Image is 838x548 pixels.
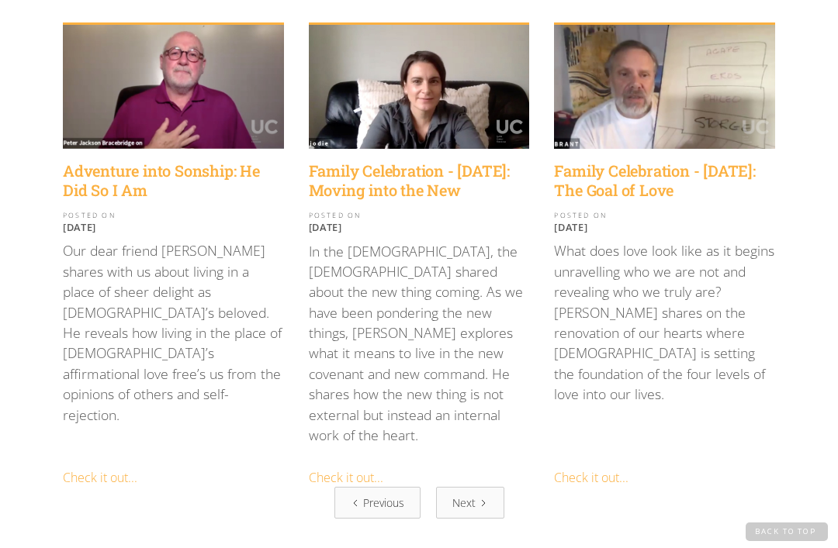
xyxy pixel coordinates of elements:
[63,221,284,233] p: [DATE]
[363,495,404,511] div: Previous
[63,25,284,149] img: Adventure into Sonship: He Did So I Am
[309,25,530,149] img: Family Celebration - November 8 2020: Moving into the New
[554,161,775,200] a: Family Celebration - [DATE]: The Goal of Love
[309,161,530,200] a: Family Celebration - [DATE]: Moving into the New
[554,469,628,486] a: Check it out...
[63,487,775,519] div: List
[309,241,530,446] p: In the [DEMOGRAPHIC_DATA], the [DEMOGRAPHIC_DATA] shared about the new thing coming. As we have b...
[554,212,775,219] div: POSTED ON
[334,487,421,519] a: Previous Page
[63,161,284,200] a: Adventure into Sonship: He Did So I Am
[452,495,476,511] div: Next
[63,469,137,486] a: Check it out...
[554,25,775,149] img: Family Celebration - November 1 2020: The Goal of Love
[63,240,284,425] p: Our dear friend [PERSON_NAME] shares with us about living in a place of sheer delight as [DEMOGRA...
[309,221,530,233] p: [DATE]
[746,522,828,541] a: Back to Top
[63,212,284,219] div: POSTED ON
[309,469,383,486] a: Check it out...
[436,487,504,519] a: Next Page
[309,212,530,219] div: POSTED ON
[554,240,775,404] p: What does love look like as it begins unravelling who we are not and revealing who we truly are? ...
[554,221,775,233] p: [DATE]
